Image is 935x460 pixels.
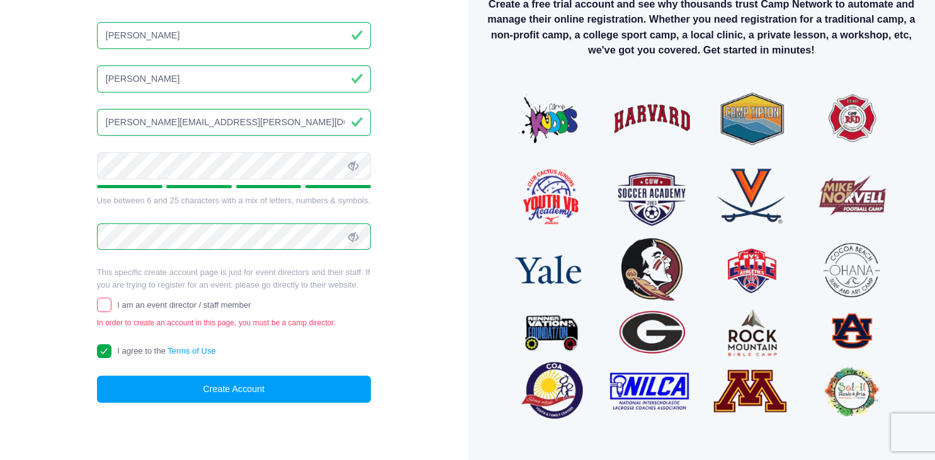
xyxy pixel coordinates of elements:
[97,298,111,312] input: I am an event director / staff member
[97,317,371,328] div: In order to create an account in this page, you must be a camp director.
[97,266,371,291] p: This specific create account page is just for event directors and their staff. If you are trying ...
[97,194,371,207] div: Use between 6 and 25 characters with a mix of letters, numbers & symbols.
[97,22,371,49] input: First Name
[167,346,216,356] a: Terms of Use
[97,109,371,136] input: Email
[97,376,371,403] button: Create Account
[117,346,215,356] span: I agree to the
[97,344,111,359] input: I agree to theTerms of Use
[97,65,371,93] input: Last Name
[117,300,251,310] span: I am an event director / staff member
